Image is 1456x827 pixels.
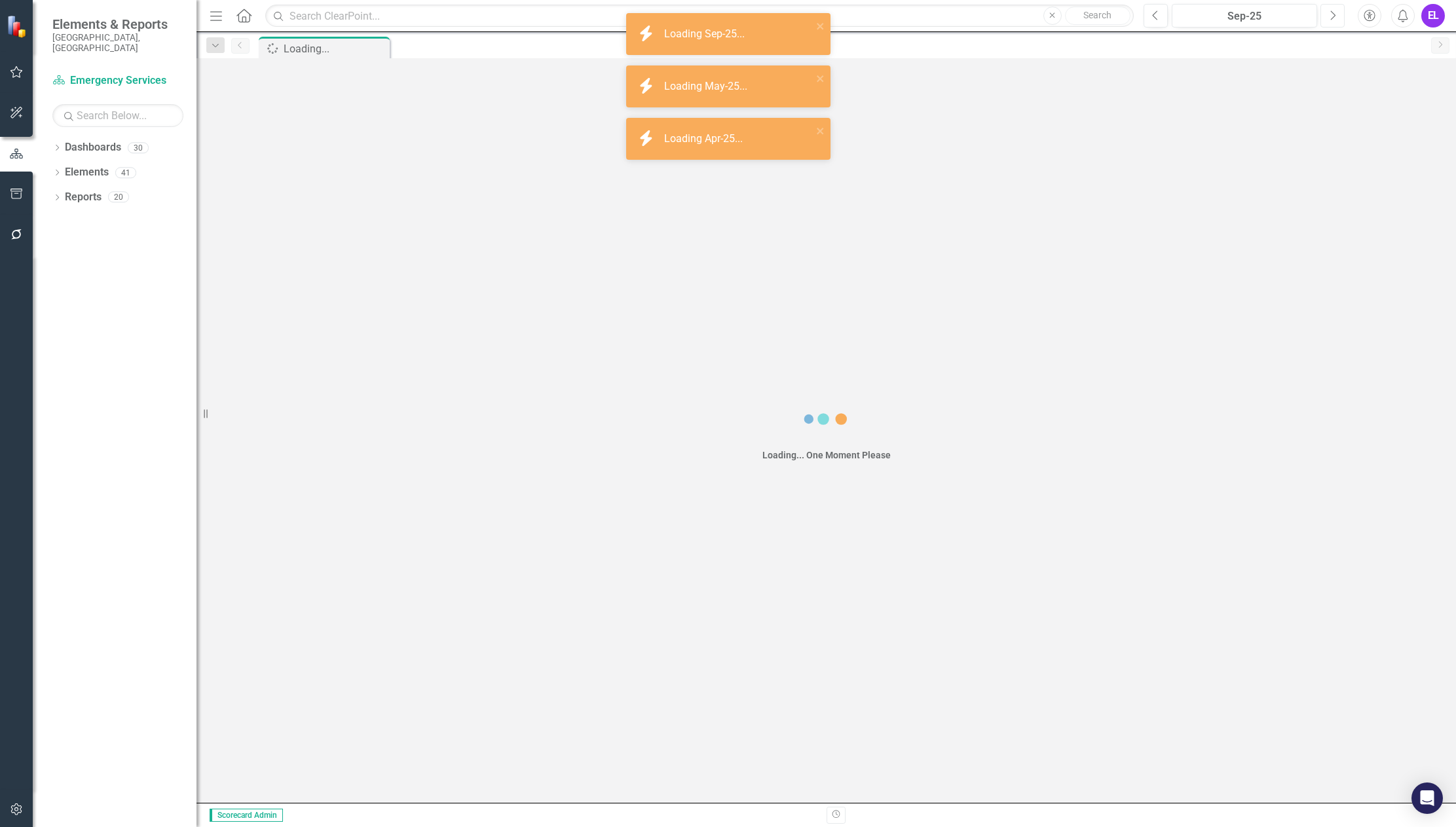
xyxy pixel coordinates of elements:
small: [GEOGRAPHIC_DATA], [GEOGRAPHIC_DATA] [52,32,183,54]
a: Dashboards [65,140,121,155]
a: Elements [65,165,109,180]
button: close [816,71,825,86]
span: Search [1083,10,1111,20]
div: Loading... [284,41,386,57]
div: Loading... One Moment Please [762,449,891,462]
button: Sep-25 [1172,4,1317,28]
button: close [816,18,825,33]
input: Search Below... [52,104,183,127]
a: Emergency Services [52,73,183,88]
div: 30 [128,142,149,153]
span: Elements & Reports [52,16,183,32]
div: Loading Sep-25... [664,27,748,42]
div: Loading May-25... [664,79,751,94]
div: Sep-25 [1176,9,1313,24]
div: Open Intercom Messenger [1411,782,1443,814]
a: Reports [65,190,102,205]
div: Loading Apr-25... [664,132,746,147]
button: close [816,123,825,138]
div: 20 [108,192,129,203]
img: ClearPoint Strategy [7,14,29,37]
button: Search [1065,7,1130,25]
button: EL [1421,4,1445,28]
div: 41 [115,167,136,178]
span: Scorecard Admin [210,809,283,822]
input: Search ClearPoint... [265,5,1134,28]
